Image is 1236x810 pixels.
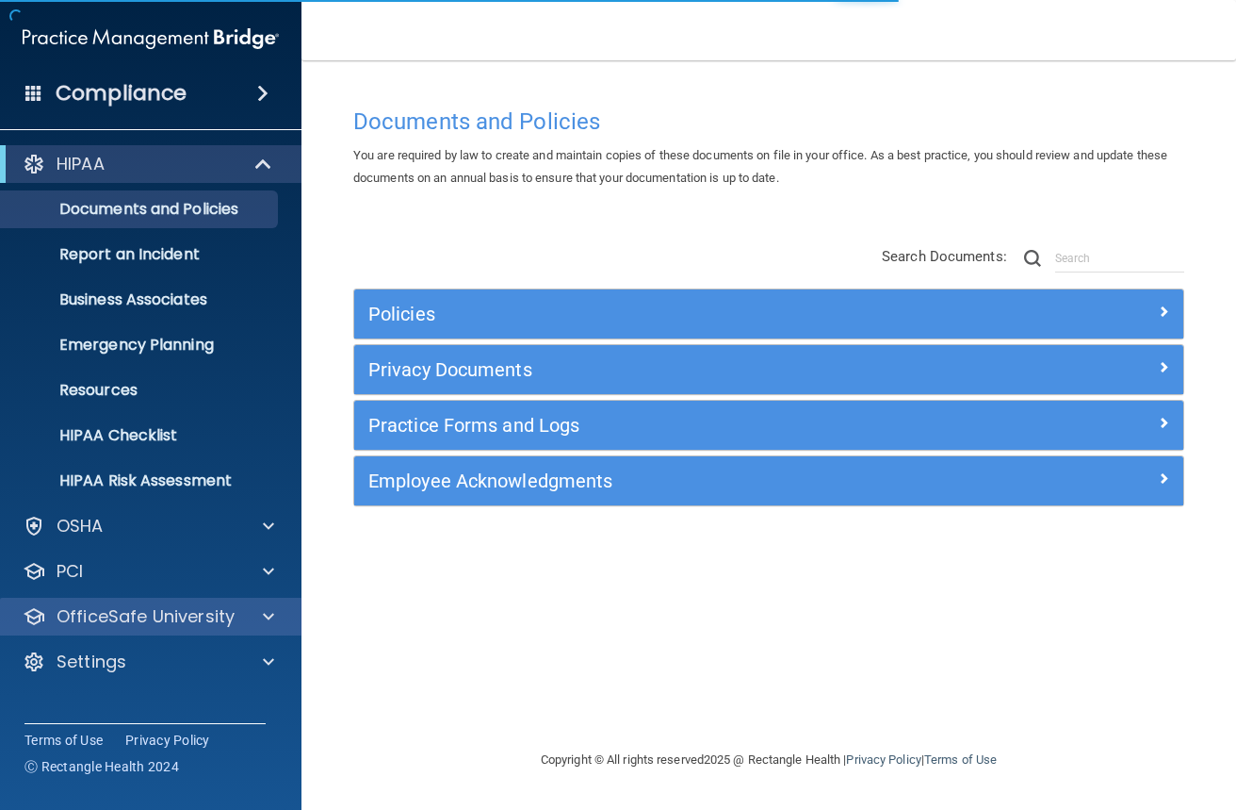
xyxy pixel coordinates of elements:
[23,20,279,58] img: PMB logo
[125,731,210,750] a: Privacy Policy
[368,471,962,491] h5: Employee Acknowledgments
[57,560,83,583] p: PCI
[353,148,1167,185] span: You are required by law to create and maintain copies of these documents on file in your office. ...
[23,560,274,583] a: PCI
[12,245,269,264] p: Report an Incident
[368,355,1169,385] a: Privacy Documents
[12,336,269,355] p: Emergency Planning
[425,730,1113,790] div: Copyright © All rights reserved 2025 @ Rectangle Health | |
[24,731,103,750] a: Terms of Use
[23,605,274,628] a: OfficeSafe University
[368,299,1169,329] a: Policies
[846,752,920,767] a: Privacy Policy
[12,426,269,445] p: HIPAA Checklist
[23,651,274,673] a: Settings
[353,109,1184,134] h4: Documents and Policies
[924,752,997,767] a: Terms of Use
[57,515,104,537] p: OSHA
[368,415,962,436] h5: Practice Forms and Logs
[23,153,273,175] a: HIPAA
[57,153,105,175] p: HIPAA
[57,605,235,628] p: OfficeSafe University
[24,757,179,776] span: Ⓒ Rectangle Health 2024
[12,290,269,309] p: Business Associates
[1024,250,1041,267] img: ic-search.3b580494.png
[882,248,1007,265] span: Search Documents:
[12,471,269,490] p: HIPAA Risk Assessment
[57,651,126,673] p: Settings
[368,466,1169,496] a: Employee Acknowledgments
[368,304,962,324] h5: Policies
[23,515,274,537] a: OSHA
[12,381,269,400] p: Resources
[12,200,269,219] p: Documents and Policies
[1055,244,1184,273] input: Search
[368,410,1169,440] a: Practice Forms and Logs
[56,80,187,107] h4: Compliance
[368,359,962,380] h5: Privacy Documents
